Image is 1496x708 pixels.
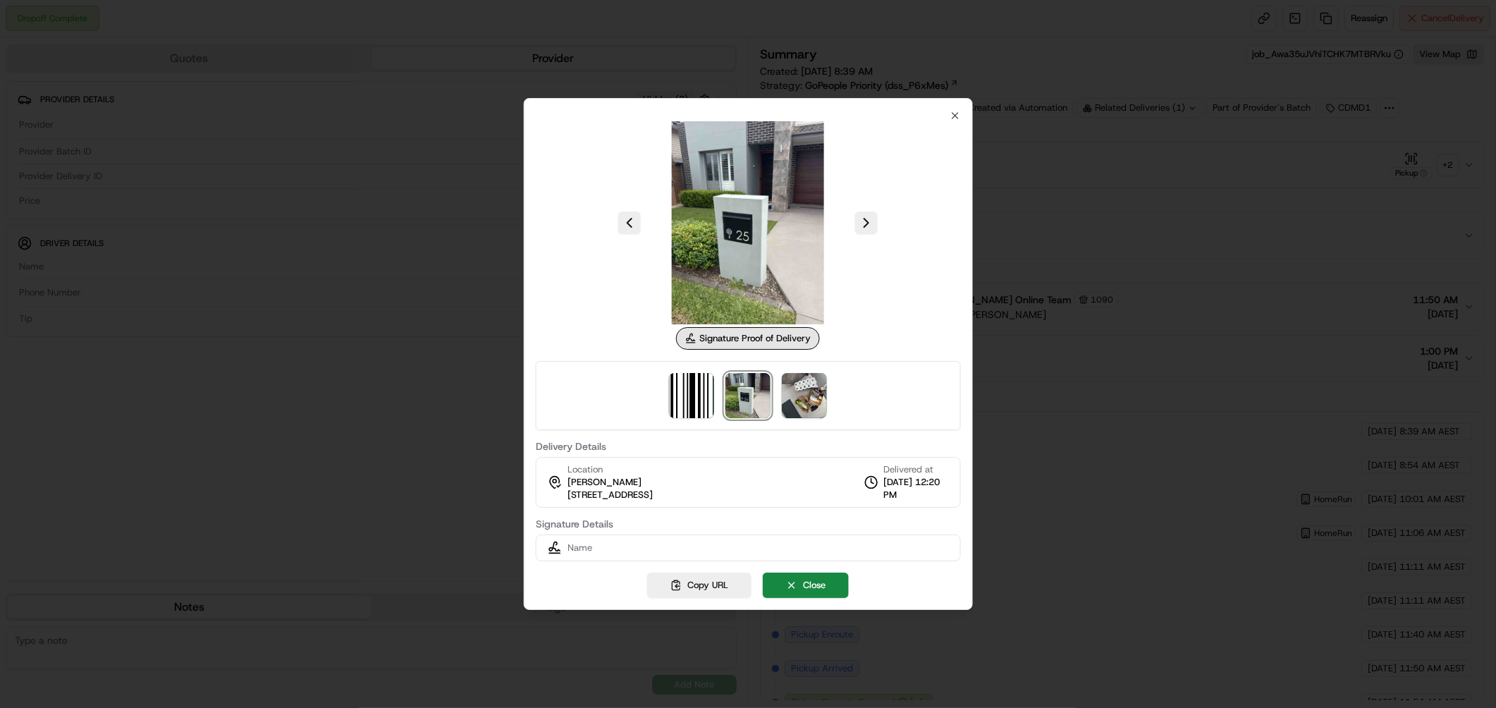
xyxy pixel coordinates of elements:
[568,476,642,489] span: [PERSON_NAME]
[763,573,849,598] button: Close
[647,573,752,598] button: Copy URL
[568,489,653,501] span: [STREET_ADDRESS]
[883,476,948,501] span: [DATE] 12:20 PM
[676,327,820,350] div: Signature Proof of Delivery
[536,519,961,529] label: Signature Details
[646,121,850,324] img: signature_proof_of_delivery image
[669,373,714,418] img: barcode_scan_on_pickup image
[883,463,948,476] span: Delivered at
[568,463,603,476] span: Location
[536,441,961,451] label: Delivery Details
[782,373,827,418] img: signature_proof_of_delivery image
[725,373,771,418] img: signature_proof_of_delivery image
[568,542,592,554] span: Name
